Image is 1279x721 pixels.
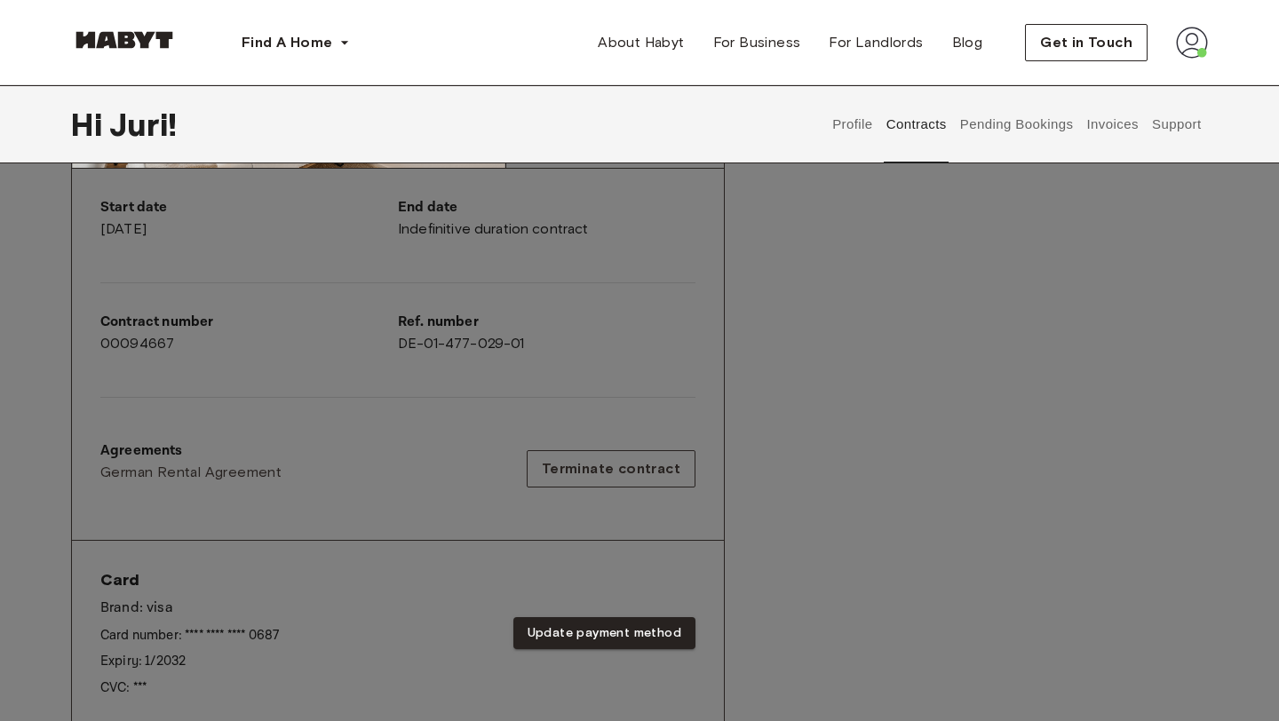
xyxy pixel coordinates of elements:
[598,32,684,53] span: About Habyt
[71,31,178,49] img: Habyt
[830,85,876,163] button: Profile
[1084,85,1140,163] button: Invoices
[884,85,949,163] button: Contracts
[100,312,398,354] div: 00094667
[100,312,398,333] p: Contract number
[100,462,282,483] span: German Rental Agreement
[109,106,177,143] span: Juri !
[713,32,801,53] span: For Business
[513,617,695,650] button: Update payment method
[957,85,1076,163] button: Pending Bookings
[100,598,279,619] p: Brand: visa
[100,569,279,590] span: Card
[952,32,983,53] span: Blog
[100,197,398,218] p: Start date
[100,652,279,670] p: Expiry: 1 / 2032
[542,458,680,479] span: Terminate contract
[1149,85,1204,163] button: Support
[242,32,332,53] span: Find A Home
[100,440,282,462] p: Agreements
[826,85,1208,163] div: user profile tabs
[829,32,923,53] span: For Landlords
[1040,32,1132,53] span: Get in Touch
[71,106,109,143] span: Hi
[398,197,695,240] div: Indefinitive duration contract
[398,312,695,354] div: DE-01-477-029-01
[398,197,695,218] p: End date
[100,197,398,240] div: [DATE]
[1176,27,1208,59] img: avatar
[398,312,695,333] p: Ref. number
